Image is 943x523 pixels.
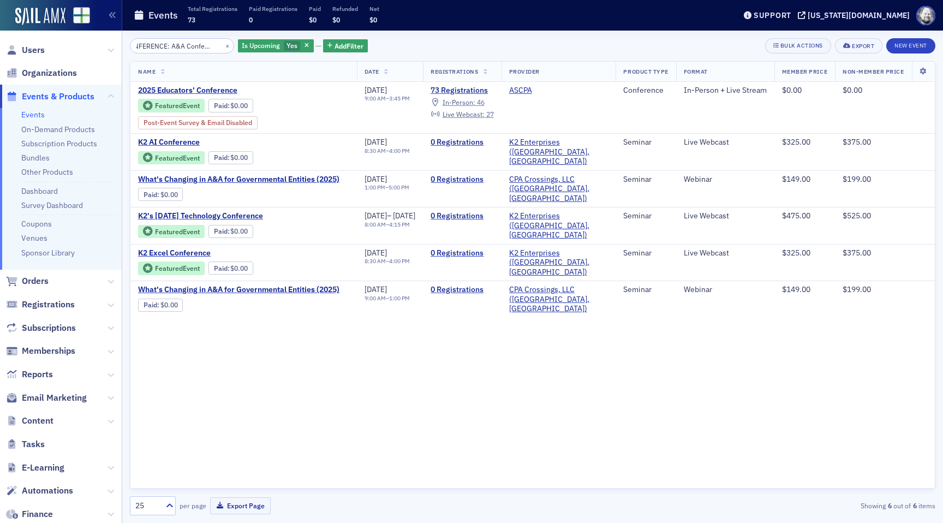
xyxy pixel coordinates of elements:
[486,110,494,118] span: 27
[188,15,195,24] span: 73
[138,285,339,295] a: What's Changing in A&A for Governmental Entities (2025)
[138,138,343,147] a: K2 AI Conference
[843,85,862,95] span: $0.00
[365,295,410,302] div: –
[208,261,253,275] div: Paid: 0 - $0
[509,86,578,96] span: ASCPA
[365,257,386,265] time: 8:30 AM
[431,110,493,119] a: Live Webcast: 27
[138,248,321,258] span: K2 Excel Conference
[323,39,368,53] button: AddFilter
[443,98,475,106] span: In-Person :
[138,188,183,201] div: Paid: 0 - $0
[138,175,339,185] a: What's Changing in A&A for Governmental Entities (2025)
[509,248,608,277] a: K2 Enterprises ([GEOGRAPHIC_DATA], [GEOGRAPHIC_DATA])
[623,68,668,75] span: Product Type
[623,86,668,96] div: Conference
[335,41,363,51] span: Add Filter
[138,99,205,112] div: Featured Event
[6,508,53,520] a: Finance
[852,43,874,49] div: Export
[6,438,45,450] a: Tasks
[6,345,75,357] a: Memberships
[138,248,343,258] a: K2 Excel Conference
[911,501,918,510] strong: 6
[843,284,871,294] span: $199.00
[6,67,77,79] a: Organizations
[230,264,248,272] span: $0.00
[214,227,231,235] span: :
[144,301,160,309] span: :
[365,68,379,75] span: Date
[765,38,831,54] button: Bulk Actions
[21,219,52,229] a: Coupons
[188,5,237,13] p: Total Registrations
[22,322,76,334] span: Subscriptions
[684,175,767,185] div: Webinar
[509,138,608,167] span: K2 Enterprises (Hammond, LA)
[155,265,200,271] div: Featured Event
[389,221,410,228] time: 4:15 PM
[365,183,385,191] time: 1:00 PM
[431,211,493,221] a: 0 Registrations
[6,322,76,334] a: Subscriptions
[782,284,810,294] span: $149.00
[21,153,50,163] a: Bundles
[509,211,608,240] span: K2 Enterprises (Hammond, LA)
[623,211,668,221] div: Seminar
[138,211,321,221] span: K2's November 2025 Technology Conference
[365,147,410,154] div: –
[22,44,45,56] span: Users
[431,68,478,75] span: Registrations
[780,43,823,49] div: Bulk Actions
[843,68,904,75] span: Non-Member Price
[431,248,493,258] a: 0 Registrations
[365,95,410,102] div: –
[443,110,485,118] span: Live Webcast :
[21,167,73,177] a: Other Products
[6,392,87,404] a: Email Marketing
[782,248,810,258] span: $325.00
[238,39,314,53] div: Yes
[369,15,377,24] span: $0
[365,211,416,221] div: –
[15,8,65,25] a: SailAMX
[509,86,532,96] a: ASCPA
[144,191,160,199] span: :
[332,5,358,13] p: Refunded
[623,248,668,258] div: Seminar
[798,11,914,19] button: [US_STATE][DOMAIN_NAME]
[208,151,253,164] div: Paid: 0 - $0
[782,85,802,95] span: $0.00
[365,137,387,147] span: [DATE]
[509,175,608,204] span: CPA Crossings, LLC (Rochester, MI)
[6,275,49,287] a: Orders
[6,485,73,497] a: Automations
[230,227,248,235] span: $0.00
[431,86,493,96] a: 73 Registrations
[22,369,53,381] span: Reports
[843,248,871,258] span: $375.00
[144,301,157,309] a: Paid
[365,174,387,184] span: [DATE]
[21,124,95,134] a: On-Demand Products
[242,41,280,50] span: Is Upcoming
[309,15,317,24] span: $0
[843,211,871,221] span: $525.00
[138,86,349,96] a: 2025 Educators' Conference
[365,221,386,228] time: 8:00 AM
[138,151,205,165] div: Featured Event
[365,294,386,302] time: 9:00 AM
[389,94,410,102] time: 3:45 PM
[22,508,53,520] span: Finance
[623,138,668,147] div: Seminar
[309,5,321,13] p: Paid
[509,285,608,314] a: CPA Crossings, LLC ([GEOGRAPHIC_DATA], [GEOGRAPHIC_DATA])
[160,191,178,199] span: $0.00
[684,285,767,295] div: Webinar
[369,5,379,13] p: Net
[214,102,228,110] a: Paid
[365,221,416,228] div: –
